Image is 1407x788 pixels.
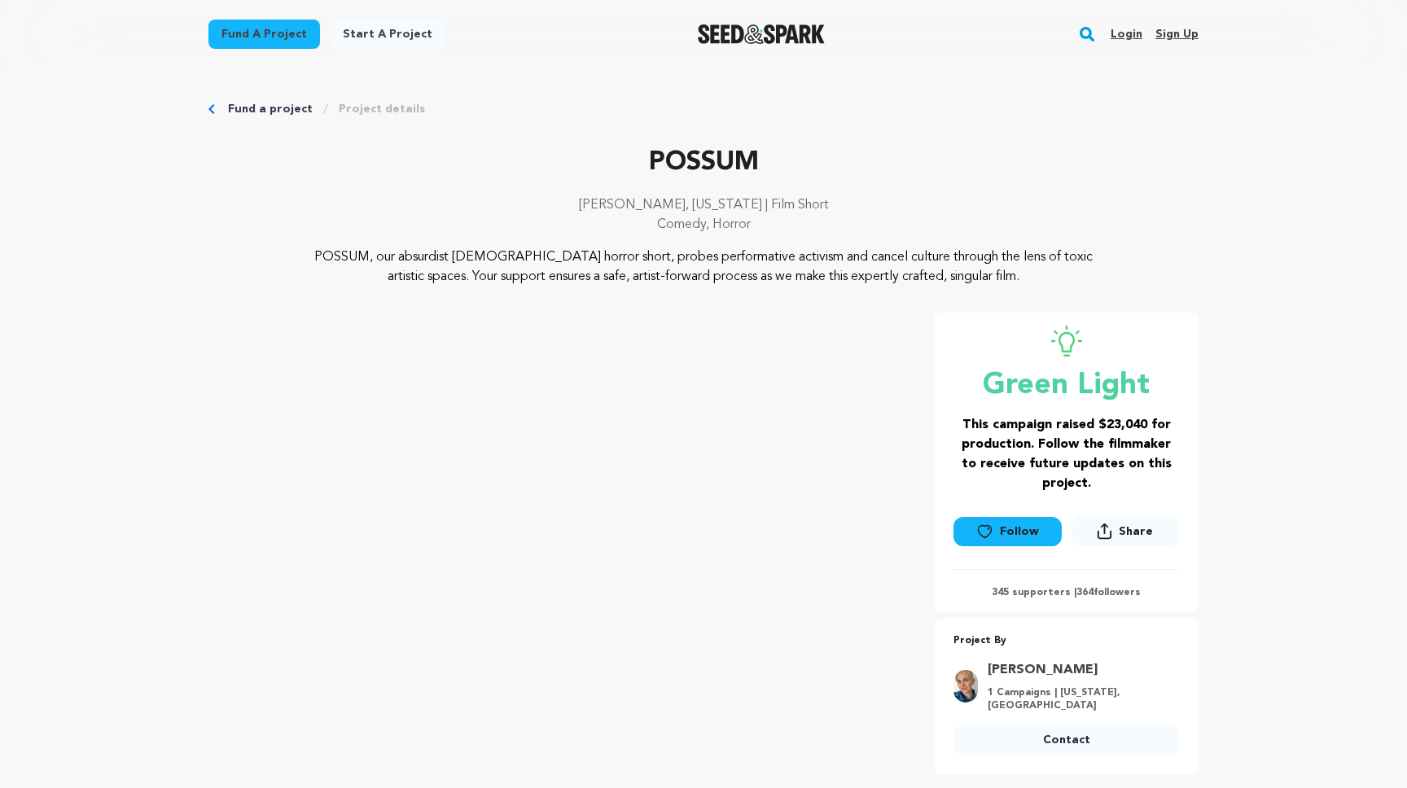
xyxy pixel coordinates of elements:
[1111,21,1142,47] a: Login
[1072,516,1179,553] span: Share
[228,101,313,117] a: Fund a project
[953,632,1179,650] p: Project By
[988,686,1169,712] p: 1 Campaigns | [US_STATE], [GEOGRAPHIC_DATA]
[953,670,978,703] img: de62769260810e2e.jpg
[208,101,1199,117] div: Breadcrumb
[698,24,826,44] a: Seed&Spark Homepage
[330,20,445,49] a: Start a project
[953,586,1179,599] p: 345 supporters | followers
[1072,516,1179,546] button: Share
[953,725,1179,755] a: Contact
[1155,21,1199,47] a: Sign up
[953,517,1061,546] a: Follow
[208,195,1199,215] p: [PERSON_NAME], [US_STATE] | Film Short
[308,247,1100,287] p: POSSUM, our absurdist [DEMOGRAPHIC_DATA] horror short, probes performative activism and cancel cu...
[953,370,1179,402] p: Green Light
[1076,588,1094,598] span: 364
[953,415,1179,493] h3: This campaign raised $23,040 for production. Follow the filmmaker to receive future updates on th...
[988,660,1169,680] a: Goto Sophie Sagan-Gutherz profile
[208,20,320,49] a: Fund a project
[208,143,1199,182] p: POSSUM
[698,24,826,44] img: Seed&Spark Logo Dark Mode
[208,215,1199,234] p: Comedy, Horror
[339,101,425,117] a: Project details
[1119,523,1153,540] span: Share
